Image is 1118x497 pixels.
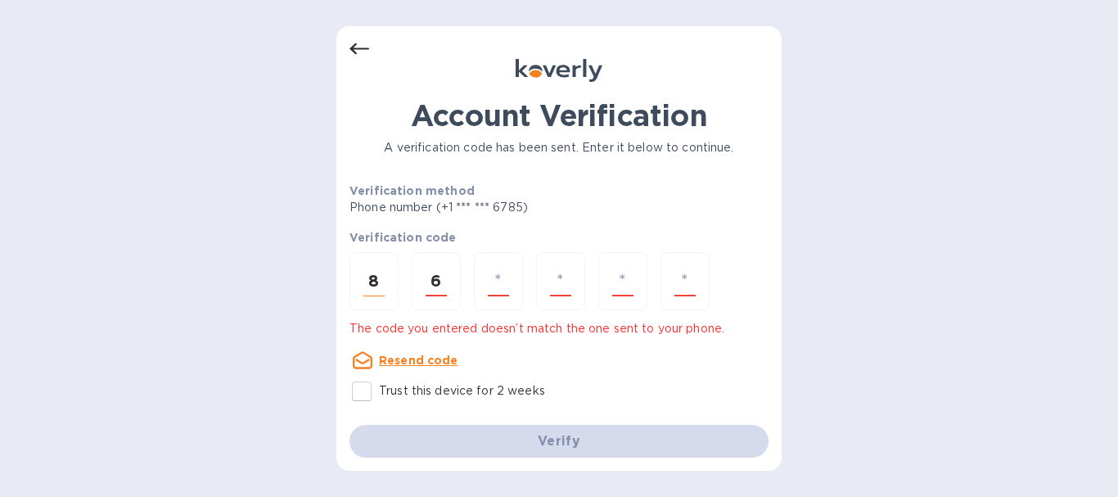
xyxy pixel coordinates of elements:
h1: Account Verification [349,98,769,133]
p: Verification code [349,229,769,246]
p: Trust this device for 2 weeks [379,382,545,400]
p: A verification code has been sent. Enter it below to continue. [349,139,769,156]
b: Verification method [349,184,475,197]
u: Resend code [379,354,458,367]
p: The code you entered doesn’t match the one sent to your phone. [349,320,769,337]
p: Phone number (+1 *** *** 6785) [349,199,653,216]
